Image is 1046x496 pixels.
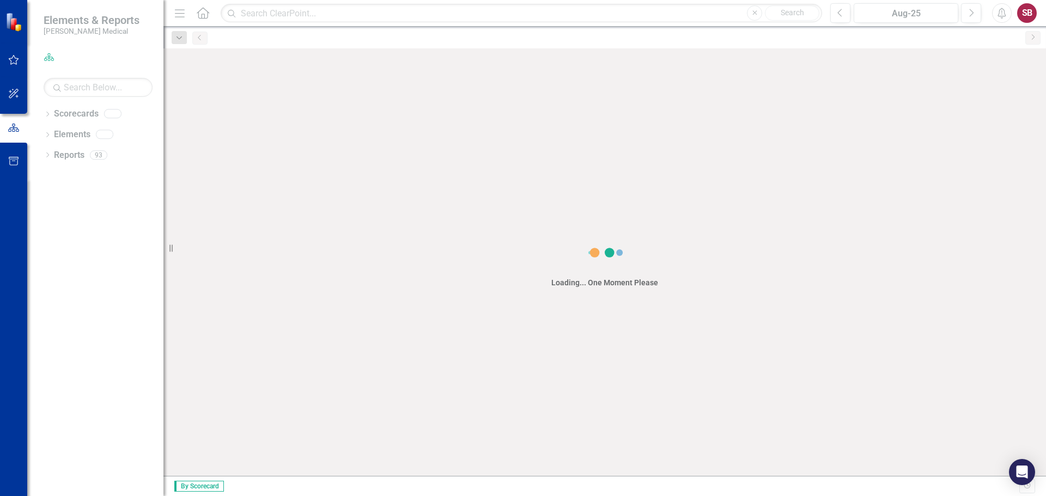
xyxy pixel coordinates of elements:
input: Search ClearPoint... [221,4,822,23]
span: Elements & Reports [44,14,139,27]
button: Aug-25 [854,3,958,23]
div: Open Intercom Messenger [1009,459,1035,485]
div: Loading... One Moment Please [551,277,658,288]
div: 93 [90,150,107,160]
span: By Scorecard [174,481,224,492]
span: Search [781,8,804,17]
button: SB [1017,3,1037,23]
div: Aug-25 [858,7,954,20]
small: [PERSON_NAME] Medical [44,27,139,35]
a: Scorecards [54,108,99,120]
a: Reports [54,149,84,162]
img: ClearPoint Strategy [5,13,25,32]
input: Search Below... [44,78,153,97]
a: Elements [54,128,90,141]
button: Search [765,5,819,21]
